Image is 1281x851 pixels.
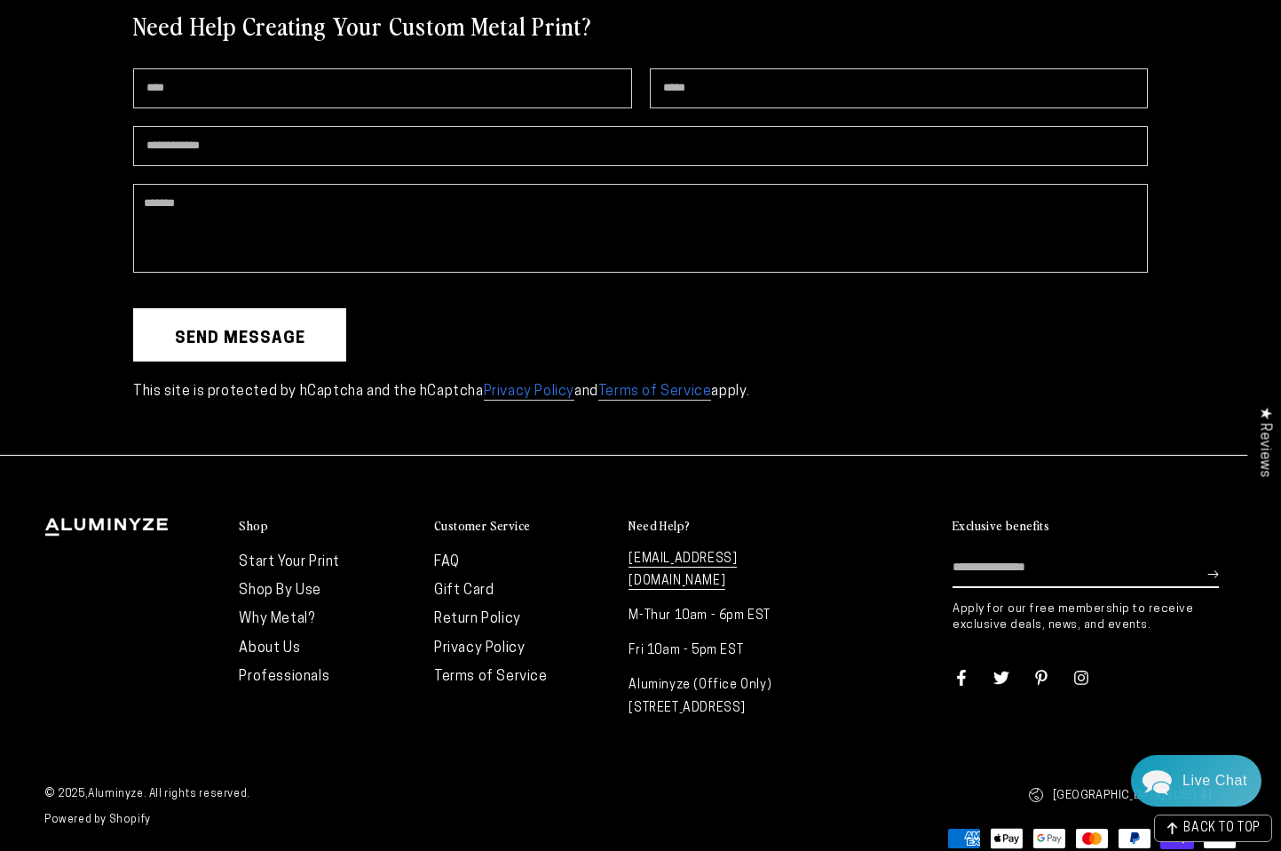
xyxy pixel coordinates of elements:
div: Contact Us Directly [1182,755,1247,807]
a: FAQ [434,555,460,569]
a: Privacy Policy [484,385,574,401]
a: Return Policy [434,612,521,626]
button: Send message [133,308,346,362]
small: © 2025, . All rights reserved. [44,782,641,808]
p: M-Thur 10am - 6pm EST [629,605,805,627]
div: Click to open Judge.me floating reviews tab [1247,393,1281,491]
span: [GEOGRAPHIC_DATA] (USD $) [1053,785,1212,806]
a: Privacy Policy [434,641,525,656]
a: Start Your Print [239,555,340,569]
a: About Us [239,641,300,656]
p: This site is protected by hCaptcha and the hCaptcha and apply. [133,379,1148,405]
div: Chat widget toggle [1131,755,1261,807]
p: Fri 10am - 5pm EST [629,640,805,662]
button: [GEOGRAPHIC_DATA] (USD $) [1028,776,1237,815]
a: Professionals [239,670,329,684]
a: Powered by Shopify [44,815,151,825]
a: Why Metal? [239,612,314,626]
h2: Need Help Creating Your Custom Metal Print? [133,9,591,41]
p: Aluminyze (Office Only) [STREET_ADDRESS] [629,674,805,719]
h2: Need Help? [629,518,690,534]
a: Terms of Service [598,385,712,401]
summary: Shop [239,518,415,535]
button: Subscribe [1207,548,1219,601]
h2: Customer Service [434,518,530,534]
a: Terms of Service [434,670,548,684]
h2: Exclusive benefits [953,518,1049,534]
a: [EMAIL_ADDRESS][DOMAIN_NAME] [629,553,737,590]
a: Gift Card [434,584,494,598]
span: BACK TO TOP [1183,823,1261,835]
p: Apply for our free membership to receive exclusive deals, news, and events. [953,601,1237,633]
summary: Customer Service [434,518,611,535]
summary: Exclusive benefits [953,518,1237,535]
summary: Need Help? [629,518,805,535]
h2: Shop [239,518,268,534]
a: Aluminyze [88,789,143,799]
a: Shop By Use [239,584,321,598]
